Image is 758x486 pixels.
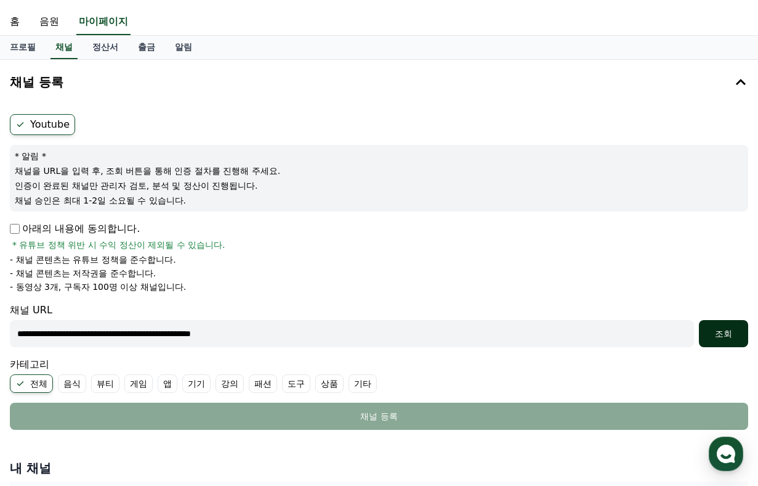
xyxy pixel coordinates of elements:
label: 게임 [124,374,153,393]
a: 설정 [159,384,236,414]
label: 음식 [58,374,86,393]
div: 조회 [704,327,743,340]
span: 설정 [190,402,205,412]
a: 정산서 [83,36,128,59]
button: 채널 등록 [10,403,748,430]
span: 대화 [113,403,127,413]
a: 알림 [165,36,202,59]
span: 홈 [39,402,46,412]
div: 채널 등록 [34,410,724,422]
p: 채널을 URL을 입력 후, 조회 버튼을 통해 인증 절차를 진행해 주세요. [15,165,743,177]
p: - 동영상 3개, 구독자 100명 이상 채널입니다. [10,281,186,293]
p: 채널 승인은 최대 1-2일 소요될 수 있습니다. [15,194,743,207]
label: 기기 [182,374,211,393]
label: 패션 [249,374,277,393]
p: - 채널 콘텐츠는 저작권을 준수합니다. [10,267,156,279]
button: 채널 등록 [5,65,753,99]
label: 앱 [158,374,177,393]
div: 채널 URL [10,303,748,347]
h4: 채널 등록 [10,75,63,89]
label: 뷰티 [91,374,119,393]
a: 홈 [4,384,81,414]
p: 인증이 완료된 채널만 관리자 검토, 분석 및 정산이 진행됩니다. [15,179,743,192]
label: 도구 [282,374,310,393]
a: 채널 [50,36,78,59]
h4: 내 채널 [10,459,748,477]
span: * 유튜브 정책 위반 시 수익 정산이 제외될 수 있습니다. [12,239,225,251]
a: 대화 [81,384,159,414]
a: 출금 [128,36,165,59]
label: Youtube [10,114,75,135]
div: 카테고리 [10,357,748,393]
p: - 채널 콘텐츠는 유튜브 정책을 준수합니다. [10,253,176,266]
a: 음원 [30,9,69,35]
label: 강의 [216,374,244,393]
a: 마이페이지 [76,9,131,35]
label: 기타 [349,374,377,393]
label: 상품 [315,374,344,393]
button: 조회 [699,320,748,347]
label: 전체 [10,374,53,393]
p: 아래의 내용에 동의합니다. [10,221,140,236]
